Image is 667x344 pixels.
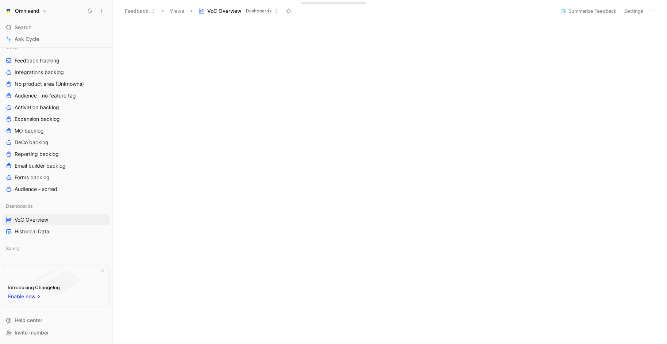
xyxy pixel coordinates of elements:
a: Email builder backlog [3,160,109,171]
div: Dashboards [3,200,109,211]
span: Email builder backlog [15,162,66,169]
a: Forms backlog [3,172,109,183]
a: Audience - no feature tag [3,90,109,101]
button: OmnisendOmnisend [3,6,49,16]
span: Invite member [15,329,49,336]
span: Dashboards [246,7,271,15]
span: Ask Cycle [15,35,39,43]
a: Integrations backlog [3,67,109,78]
a: Audience - sorted [3,184,109,195]
img: bg-BLZuj68n.svg [22,264,90,302]
a: VoC Overview [3,214,109,225]
span: Dashboards [6,202,33,210]
span: No product area (Unknowns) [15,80,84,88]
a: Historical Data [3,226,109,237]
span: VoC Overview [15,216,48,223]
div: Sanity [3,243,109,256]
div: Invite member [3,327,109,338]
a: DeCo backlog [3,137,109,148]
span: Expansion backlog [15,115,60,123]
button: Feedback [122,5,159,16]
span: Audience - no feature tag [15,92,76,99]
span: MO backlog [15,127,44,134]
span: DeCo backlog [15,139,49,146]
span: Sanity [6,245,20,252]
div: Help center [3,315,109,326]
button: VoC OverviewDashboards [195,5,282,16]
h1: Omnisend [15,8,39,14]
a: Feedback tracking [3,55,109,66]
button: Enable now [8,292,42,301]
span: Forms backlog [15,174,50,181]
img: Omnisend [5,7,12,15]
div: Search [3,22,109,33]
a: No product area (Unknowns) [3,79,109,89]
button: Settings [621,6,647,16]
a: Reporting backlog [3,149,109,160]
a: Ask Cycle [3,34,109,45]
div: OtherFeedback trackingIntegrations backlogNo product area (Unknowns)Audience - no feature tagActi... [3,41,109,195]
span: Enable now [8,292,36,301]
button: Views [166,5,188,16]
a: MO backlog [3,125,109,136]
button: Summarize Feedback [557,6,620,16]
div: Sanity [3,243,109,254]
span: Search [15,23,31,32]
a: Activation backlog [3,102,109,113]
span: Integrations backlog [15,69,64,76]
span: Help center [15,317,42,323]
div: DashboardsVoC OverviewHistorical Data [3,200,109,237]
span: Activation backlog [15,104,59,111]
span: Audience - sorted [15,186,57,193]
span: Reporting backlog [15,150,59,158]
span: Historical Data [15,228,49,235]
a: Expansion backlog [3,114,109,125]
span: Feedback tracking [15,57,59,64]
span: VoC Overview [207,7,242,15]
div: Introducing Changelog [8,283,60,292]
